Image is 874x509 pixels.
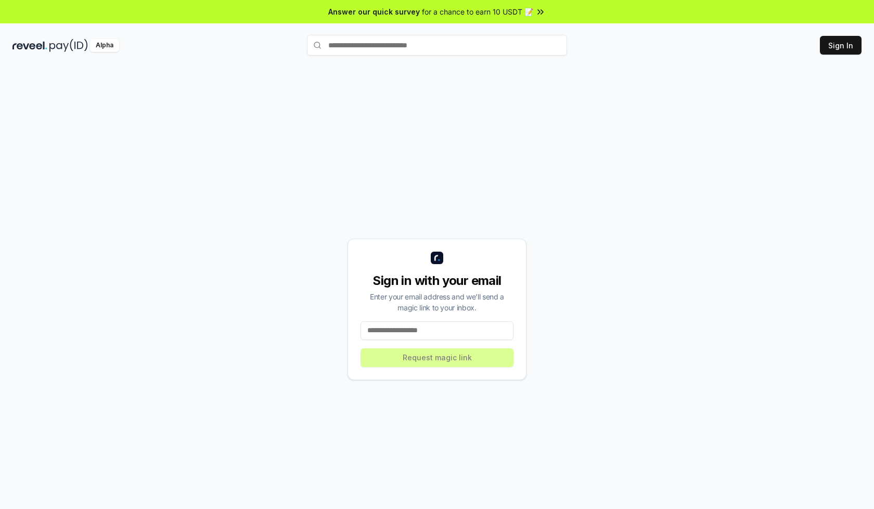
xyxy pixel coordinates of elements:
[12,39,47,52] img: reveel_dark
[361,291,513,313] div: Enter your email address and we’ll send a magic link to your inbox.
[90,39,119,52] div: Alpha
[328,6,420,17] span: Answer our quick survey
[422,6,533,17] span: for a chance to earn 10 USDT 📝
[361,272,513,289] div: Sign in with your email
[431,252,443,264] img: logo_small
[820,36,862,55] button: Sign In
[49,39,88,52] img: pay_id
